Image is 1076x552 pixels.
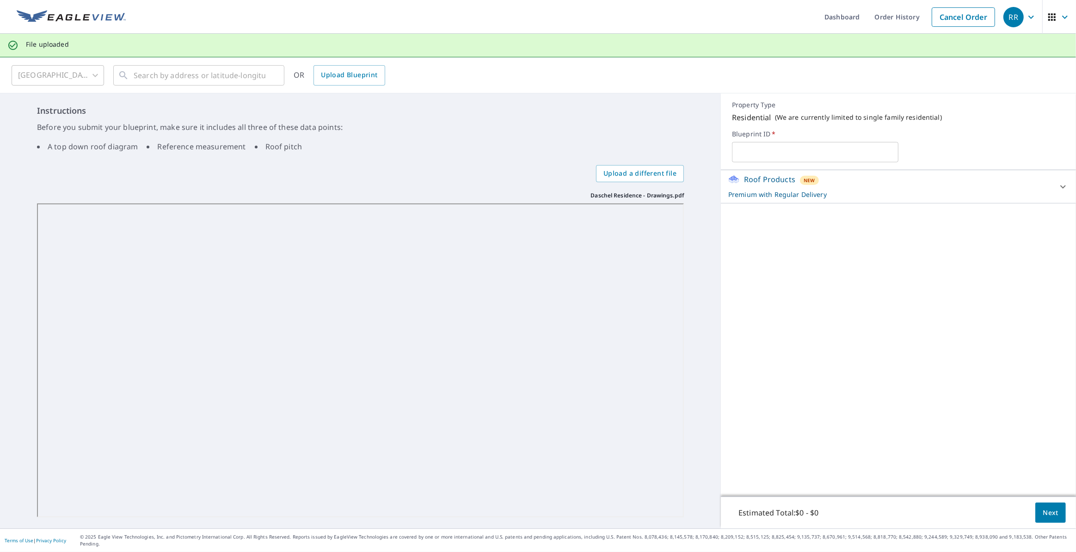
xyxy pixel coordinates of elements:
[732,101,1065,109] p: Property Type
[596,165,684,182] label: Upload a different file
[80,534,1071,547] p: © 2025 Eagle View Technologies, Inc. and Pictometry International Corp. All Rights Reserved. Repo...
[1043,507,1058,519] span: Next
[37,141,138,152] li: A top down roof diagram
[728,190,1052,199] p: Premium with Regular Delivery
[731,503,826,523] p: Estimated Total: $0 - $0
[775,113,942,122] p: ( We are currently limited to single family residential )
[37,203,684,518] iframe: Daschel Residence - Drawings.pdf
[1035,503,1066,523] button: Next
[12,62,104,88] div: [GEOGRAPHIC_DATA]
[36,537,66,544] a: Privacy Policy
[17,10,126,24] img: EV Logo
[744,174,795,185] p: Roof Products
[932,7,995,27] a: Cancel Order
[1003,7,1024,27] div: RR
[728,174,1069,199] div: Roof ProductsNewPremium with Regular Delivery
[147,141,246,152] li: Reference measurement
[5,537,33,544] a: Terms of Use
[732,130,1065,138] label: Blueprint ID
[255,141,302,152] li: Roof pitch
[321,69,377,81] span: Upload Blueprint
[294,65,385,86] div: OR
[314,65,385,86] a: Upload Blueprint
[590,191,684,200] p: Daschel Residence - Drawings.pdf
[603,168,676,179] span: Upload a different file
[732,112,771,123] p: Residential
[5,538,66,543] p: |
[26,40,69,49] p: File uploaded
[804,177,815,184] span: New
[37,122,684,133] p: Before you submit your blueprint, make sure it includes all three of these data points:
[134,62,265,88] input: Search by address or latitude-longitude
[37,104,684,117] h6: Instructions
